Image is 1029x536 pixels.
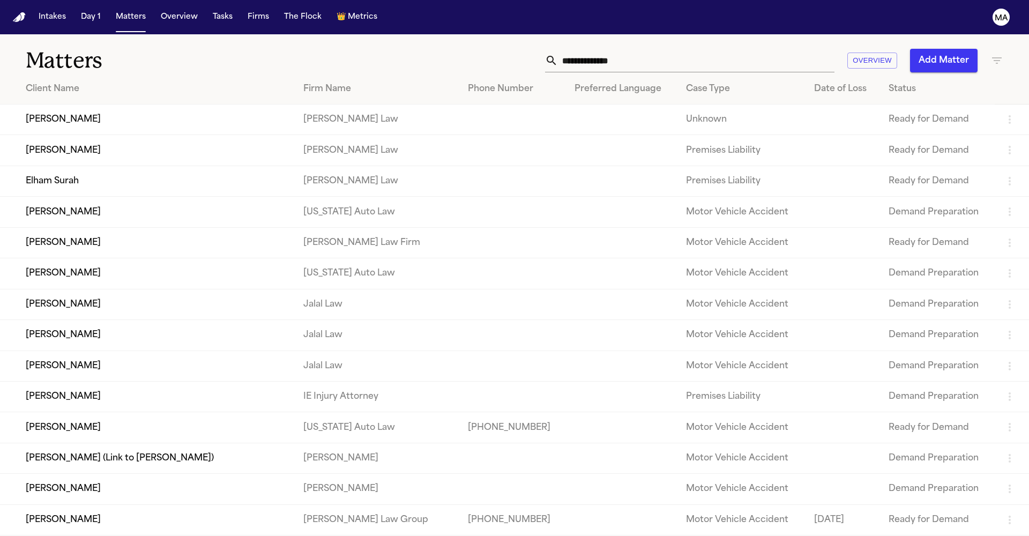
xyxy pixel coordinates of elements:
td: [DATE] [806,504,880,535]
td: Motor Vehicle Accident [677,227,806,258]
button: Overview [156,8,202,27]
td: Demand Preparation [880,258,995,289]
span: crown [337,12,346,23]
td: Motor Vehicle Accident [677,504,806,535]
button: The Flock [280,8,326,27]
span: Metrics [348,12,377,23]
td: Motor Vehicle Accident [677,443,806,473]
div: Date of Loss [814,83,871,95]
td: [US_STATE] Auto Law [295,197,459,227]
td: Demand Preparation [880,289,995,319]
td: Motor Vehicle Accident [677,351,806,381]
td: [PERSON_NAME] [295,443,459,473]
img: Finch Logo [13,12,26,23]
td: Ready for Demand [880,504,995,535]
td: Demand Preparation [880,381,995,412]
div: Status [889,83,986,95]
button: Overview [847,53,897,69]
button: Add Matter [910,49,978,72]
button: Intakes [34,8,70,27]
div: Case Type [686,83,797,95]
td: Demand Preparation [880,197,995,227]
td: [PHONE_NUMBER] [459,412,566,443]
td: Demand Preparation [880,351,995,381]
div: Firm Name [303,83,451,95]
td: Ready for Demand [880,105,995,135]
td: [PERSON_NAME] [295,474,459,504]
a: Home [13,12,26,23]
button: Matters [111,8,150,27]
button: Day 1 [77,8,105,27]
td: Ready for Demand [880,227,995,258]
td: [PERSON_NAME] Law [295,135,459,166]
td: [PERSON_NAME] Law [295,105,459,135]
td: Motor Vehicle Accident [677,289,806,319]
td: Premises Liability [677,166,806,196]
button: Tasks [208,8,237,27]
td: Motor Vehicle Accident [677,412,806,443]
div: Preferred Language [575,83,669,95]
td: Ready for Demand [880,412,995,443]
td: Motor Vehicle Accident [677,197,806,227]
td: Motor Vehicle Accident [677,258,806,289]
td: Demand Preparation [880,474,995,504]
text: MA [995,14,1008,22]
td: Ready for Demand [880,166,995,196]
td: [US_STATE] Auto Law [295,258,459,289]
td: Demand Preparation [880,320,995,351]
td: Motor Vehicle Accident [677,320,806,351]
td: [PERSON_NAME] Law Firm [295,227,459,258]
td: [PHONE_NUMBER] [459,504,566,535]
td: Jalal Law [295,320,459,351]
td: [PERSON_NAME] Law [295,166,459,196]
div: Phone Number [468,83,557,95]
td: Premises Liability [677,135,806,166]
td: [US_STATE] Auto Law [295,412,459,443]
button: crownMetrics [332,8,382,27]
td: [PERSON_NAME] Law Group [295,504,459,535]
td: Unknown [677,105,806,135]
div: Client Name [26,83,286,95]
td: Motor Vehicle Accident [677,474,806,504]
td: Jalal Law [295,351,459,381]
td: Demand Preparation [880,443,995,473]
td: Premises Liability [677,381,806,412]
h1: Matters [26,47,310,74]
button: Firms [243,8,273,27]
td: Jalal Law [295,289,459,319]
td: Ready for Demand [880,135,995,166]
td: IE Injury Attorney [295,381,459,412]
